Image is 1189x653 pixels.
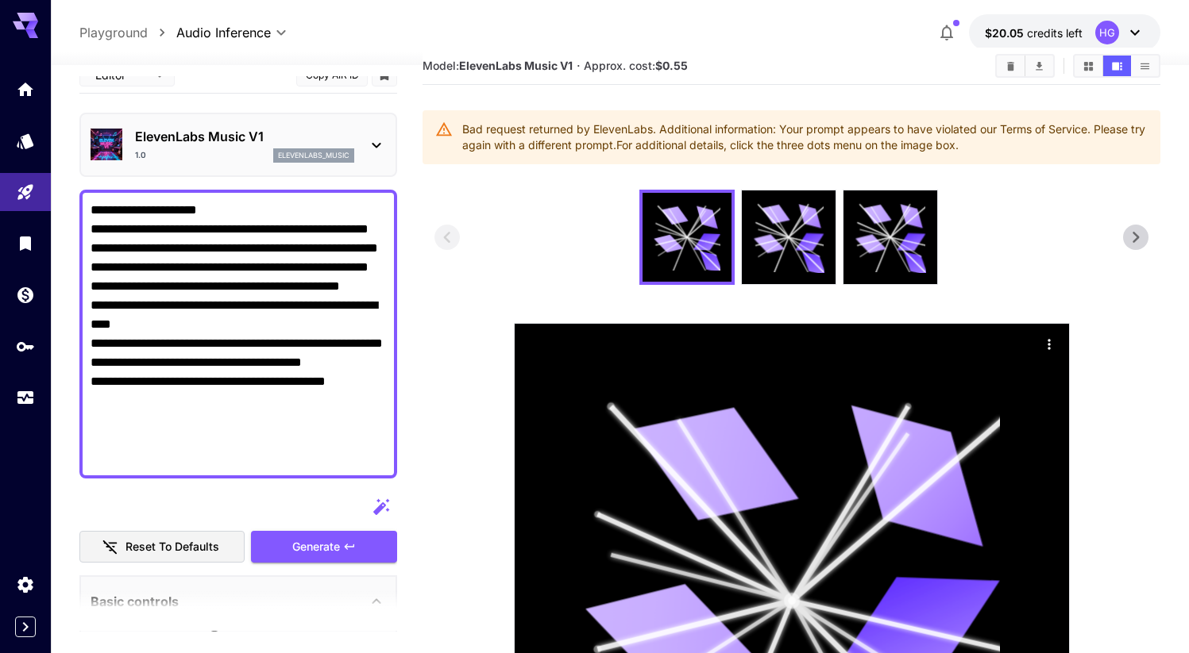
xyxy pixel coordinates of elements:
[79,23,176,42] nav: breadcrumb
[1027,26,1083,40] span: credits left
[969,14,1160,51] button: $20.05HG
[459,59,573,72] b: ElevenLabs Music V1
[91,582,386,620] div: Basic controls
[462,115,1148,159] div: Bad request returned by ElevenLabs. Additional information: Your prompt appears to have violated ...
[16,182,35,202] div: Playground
[16,285,35,305] div: Wallet
[655,59,688,72] b: $0.55
[584,59,688,72] span: Approx. cost:
[16,233,35,253] div: Library
[1037,332,1061,355] div: Actions
[278,150,349,161] p: elevenlabs_music
[985,26,1027,40] span: $20.05
[91,121,386,169] div: ElevenLabs Music V11.0elevenlabs_music
[1073,54,1160,78] div: Show media in grid viewShow media in video viewShow media in list view
[1103,56,1131,76] button: Show media in video view
[995,54,1055,78] div: Clear AllDownload All
[135,127,354,146] p: ElevenLabs Music V1
[292,537,340,557] span: Generate
[16,388,35,408] div: Usage
[577,56,581,75] p: ·
[1025,56,1053,76] button: Download All
[985,25,1083,41] div: $20.05
[997,56,1025,76] button: Clear All
[423,59,573,72] span: Model:
[176,23,271,42] span: Audio Inference
[16,336,35,356] div: API Keys
[16,131,35,151] div: Models
[79,531,245,563] button: Reset to defaults
[135,149,146,161] p: 1.0
[1095,21,1119,44] div: HG
[1075,56,1102,76] button: Show media in grid view
[16,574,35,594] div: Settings
[1131,56,1159,76] button: Show media in list view
[16,79,35,99] div: Home
[15,617,36,637] button: Expand sidebar
[79,23,148,42] a: Playground
[251,531,397,563] button: Generate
